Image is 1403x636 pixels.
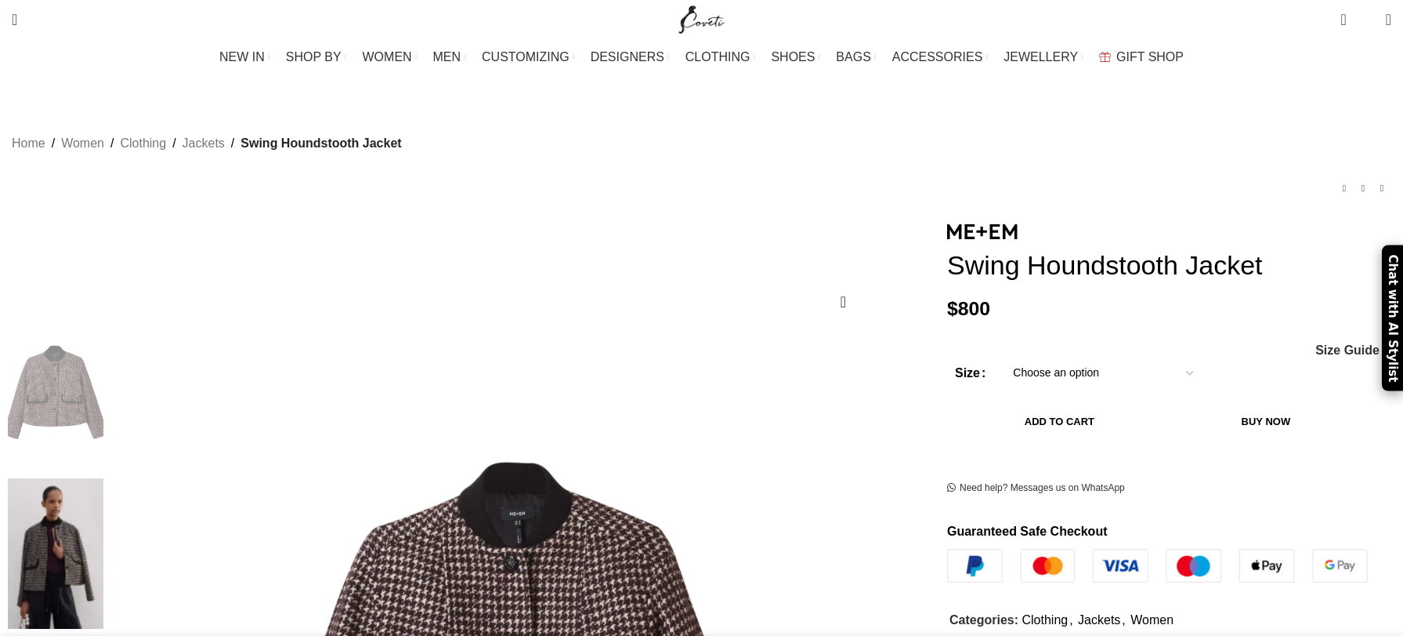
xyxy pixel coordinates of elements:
[947,224,1018,239] img: Me and Em
[219,42,270,73] a: NEW IN
[892,42,989,73] a: ACCESSORIES
[685,49,750,64] span: CLOTHING
[8,319,103,470] img: Swing Houndstooth Jacket
[1003,49,1078,64] span: JEWELLERY
[947,249,1391,282] h1: Swing Houndstooth Jacket
[1172,405,1360,438] button: Buy now
[1335,179,1354,198] a: Previous product
[1099,52,1111,62] img: GiftBag
[1315,344,1379,357] span: Size Guide
[947,549,1368,583] img: guaranteed-safe-checkout-bordered.j
[363,49,412,64] span: WOMEN
[1358,4,1374,35] div: My Wishlist
[1342,8,1354,20] span: 0
[12,133,45,154] a: Home
[947,298,990,319] bdi: 800
[771,42,820,73] a: SHOES
[675,12,728,25] a: Site logo
[591,42,670,73] a: DESIGNERS
[1069,610,1072,631] span: ,
[947,482,1125,495] a: Need help? Messages us on WhatsApp
[240,133,401,154] span: Swing Houndstooth Jacket
[771,49,815,64] span: SHOES
[1361,16,1373,27] span: 0
[947,298,958,319] span: $
[286,42,347,73] a: SHOP BY
[219,49,265,64] span: NEW IN
[8,478,103,629] img: Me and Em dresses
[433,42,466,73] a: MEN
[286,49,342,64] span: SHOP BY
[892,49,983,64] span: ACCESSORIES
[4,42,1399,73] div: Main navigation
[363,42,418,73] a: WOMEN
[1099,42,1184,73] a: GIFT SHOP
[591,49,664,64] span: DESIGNERS
[1078,613,1120,627] a: Jackets
[836,49,870,64] span: BAGS
[1314,344,1379,357] a: Size Guide
[947,525,1108,538] strong: Guaranteed Safe Checkout
[4,4,25,35] a: Search
[183,133,225,154] a: Jackets
[1116,49,1184,64] span: GIFT SHOP
[1003,42,1083,73] a: JEWELLERY
[1130,613,1173,627] a: Women
[1372,179,1391,198] a: Next product
[12,133,402,154] nav: Breadcrumb
[120,133,166,154] a: Clothing
[482,42,575,73] a: CUSTOMIZING
[1122,610,1125,631] span: ,
[685,42,756,73] a: CLOTHING
[955,405,1164,438] button: Add to cart
[482,49,570,64] span: CUSTOMIZING
[836,42,876,73] a: BAGS
[955,363,985,383] label: Size
[949,613,1018,627] span: Categories:
[1022,613,1068,627] a: Clothing
[61,133,104,154] a: Women
[433,49,461,64] span: MEN
[1332,4,1354,35] a: 0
